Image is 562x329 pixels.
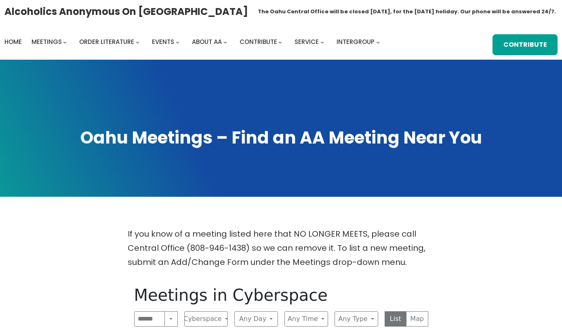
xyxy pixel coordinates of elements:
button: List [385,311,407,327]
h1: Oahu Meetings – Find an AA Meeting Near You [8,127,554,150]
span: Home [4,37,22,46]
input: Search [134,311,165,327]
span: Events [152,37,174,46]
button: Events submenu [176,40,179,44]
span: Intergroup [337,37,375,46]
button: Map [406,311,428,327]
h1: Meetings in Cyberspace [134,285,428,305]
p: If you know of a meeting listed here that NO LONGER MEETS, please call Central Office (808-946-14... [128,227,435,269]
a: Alcoholics Anonymous on [GEOGRAPHIC_DATA] [4,3,248,20]
a: Contribute [240,36,277,48]
span: Contribute [240,37,277,46]
span: Meetings [32,37,62,46]
a: Meetings [32,36,62,48]
button: Any Time [284,311,328,327]
button: Cyberspace [184,311,228,327]
a: About AA [192,36,222,48]
a: Service [295,36,319,48]
span: Service [295,37,319,46]
a: Events [152,36,174,48]
button: Order Literature submenu [136,40,139,44]
button: Any Type [335,311,378,327]
a: Intergroup [337,36,375,48]
nav: Intergroup [4,36,383,48]
button: Contribute submenu [278,40,282,44]
a: Home [4,36,22,48]
button: About AA submenu [223,40,227,44]
button: Meetings submenu [63,40,67,44]
span: Order Literature [79,37,134,46]
button: Search [164,311,177,327]
span: About AA [192,37,222,46]
h1: The Oahu Central Office will be closed [DATE], for the [DATE] holiday. Our phone will be answered... [258,8,556,16]
a: Contribute [493,34,558,55]
button: Service submenu [320,40,324,44]
button: Any Day [234,311,278,327]
button: Intergroup submenu [376,40,380,44]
